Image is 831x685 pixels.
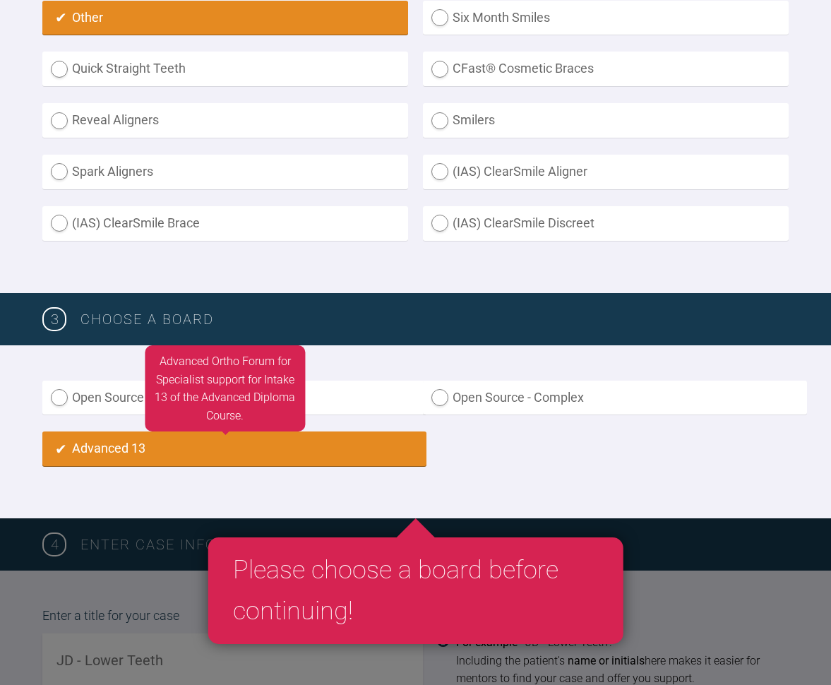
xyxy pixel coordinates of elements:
label: CFast® Cosmetic Braces [423,52,789,86]
label: Advanced 13 [42,431,426,466]
label: Six Month Smiles [423,1,789,35]
h3: Choose a board [80,308,789,330]
label: Other [42,1,408,35]
label: Reveal Aligners [42,103,408,138]
label: (IAS) ClearSmile Brace [42,206,408,241]
label: Open Source - Complex [423,381,807,415]
label: (IAS) ClearSmile Discreet [423,206,789,241]
div: Advanced Ortho Forum for Specialist support for Intake 13 of the Advanced Diploma Course. [145,345,305,431]
label: (IAS) ClearSmile Aligner [423,155,789,189]
label: Quick Straight Teeth [42,52,408,86]
label: Open Source Support [42,381,426,415]
label: Spark Aligners [42,155,408,189]
div: Please choose a board before continuing! [208,537,623,644]
label: Smilers [423,103,789,138]
span: 3 [42,307,66,331]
